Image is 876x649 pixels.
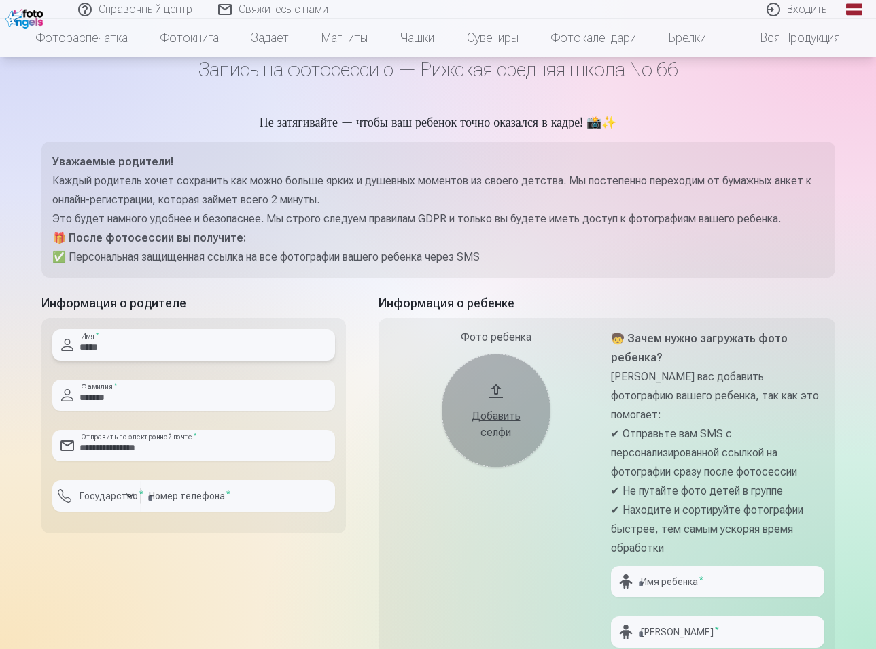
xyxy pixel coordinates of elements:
font: Государство [80,490,138,501]
h1: Запись на фотосессию — Рижская средняя школа No 66 [41,57,835,82]
strong: 🎁 После фотосессии вы получите: [52,231,246,244]
a: Фотораспечатка [20,19,144,57]
strong: 🧒 Зачем нужно загружать фото ребенка? [611,332,788,364]
p: ✅ Персональная защищенная ссылка на все фотографии вашего ребенка через SMS [52,248,824,267]
h5: Не затягивайте — чтобы ваш ребенок точно оказался в кадре! 📸✨ [41,114,835,133]
img: /ФА1 [5,5,47,29]
strong: Уважаемые родители! [52,155,173,168]
button: Добавить селфи [442,354,550,467]
a: Чашки [384,19,451,57]
div: Добавить селфи [455,408,537,441]
p: Каждый родитель хочет сохранить как можно больше ярких и душевных моментов из своего детства. Мы ... [52,171,824,210]
a: Фотокалендари [535,19,652,57]
a: Сувениры [451,19,535,57]
h5: Информация о родителе [41,294,346,313]
p: ✔ Не путайте фото детей в группе [611,482,824,501]
a: Задает [235,19,305,57]
p: Это будет намного удобнее и безопаснее. Мы строго следуем правилам GDPR и только вы будете иметь ... [52,210,824,229]
p: ✔ Отправьте вам SMS с персонализированной ссылкой на фотографии сразу после фотосессии [611,425,824,482]
a: Брелки [652,19,722,57]
a: Вся продукция [722,19,856,57]
p: ✔ Находите и сортируйте фотографии быстрее, тем самым ускоряя время обработки [611,501,824,558]
p: [PERSON_NAME] вас добавить фотографию вашего ребенка, так как это помогает: [611,367,824,425]
a: Фотокнига [144,19,235,57]
div: Фото ребенка [389,329,603,346]
button: Государство* [52,480,141,512]
font: Вся продукция [760,29,840,48]
a: Магниты [305,19,384,57]
h5: Информация о ребенке [379,294,835,313]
